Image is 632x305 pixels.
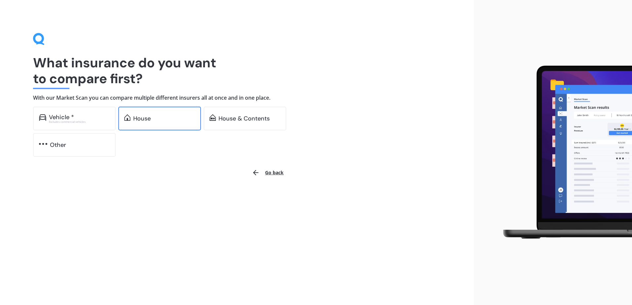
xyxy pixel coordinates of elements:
[39,114,46,121] img: car.f15378c7a67c060ca3f3.svg
[210,114,216,121] img: home-and-contents.b802091223b8502ef2dd.svg
[124,114,131,121] img: home.91c183c226a05b4dc763.svg
[50,142,66,148] div: Other
[218,115,270,122] div: House & Contents
[39,141,47,147] img: other.81dba5aafe580aa69f38.svg
[49,120,110,123] div: Excludes commercial vehicles
[248,165,288,181] button: Go back
[494,62,632,243] img: laptop.webp
[33,94,441,101] h4: With our Market Scan you can compare multiple different insurers all at once and in one place.
[33,55,441,86] h1: What insurance do you want to compare first?
[49,114,74,120] div: Vehicle *
[133,115,151,122] div: House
